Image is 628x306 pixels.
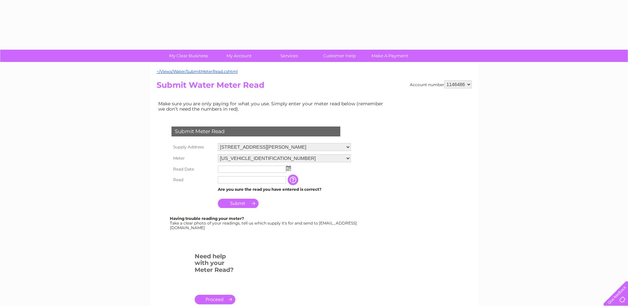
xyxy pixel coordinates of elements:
th: Meter [170,153,216,164]
a: My Clear Business [161,50,216,62]
div: Account number [410,80,472,88]
a: . [195,295,235,304]
th: Read Date [170,164,216,175]
a: My Account [212,50,266,62]
a: Make A Payment [362,50,417,62]
th: Supply Address [170,141,216,153]
a: Services [262,50,316,62]
td: Make sure you are only paying for what you use. Simply enter your meter read below (remember we d... [157,99,388,113]
a: ~/Views/Water/SubmitMeterRead.cshtml [157,69,238,74]
input: Submit [218,199,259,208]
td: Are you sure the read you have entered is correct? [216,185,353,194]
a: Customer Help [312,50,367,62]
h3: Need help with your Meter Read? [195,252,235,277]
th: Read [170,175,216,185]
input: Information [288,175,300,185]
div: Take a clear photo of your readings, tell us which supply it's for and send to [EMAIL_ADDRESS][DO... [170,216,358,230]
div: Submit Meter Read [171,127,340,136]
b: Having trouble reading your meter? [170,216,244,221]
img: ... [286,166,291,171]
h2: Submit Water Meter Read [157,80,472,93]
